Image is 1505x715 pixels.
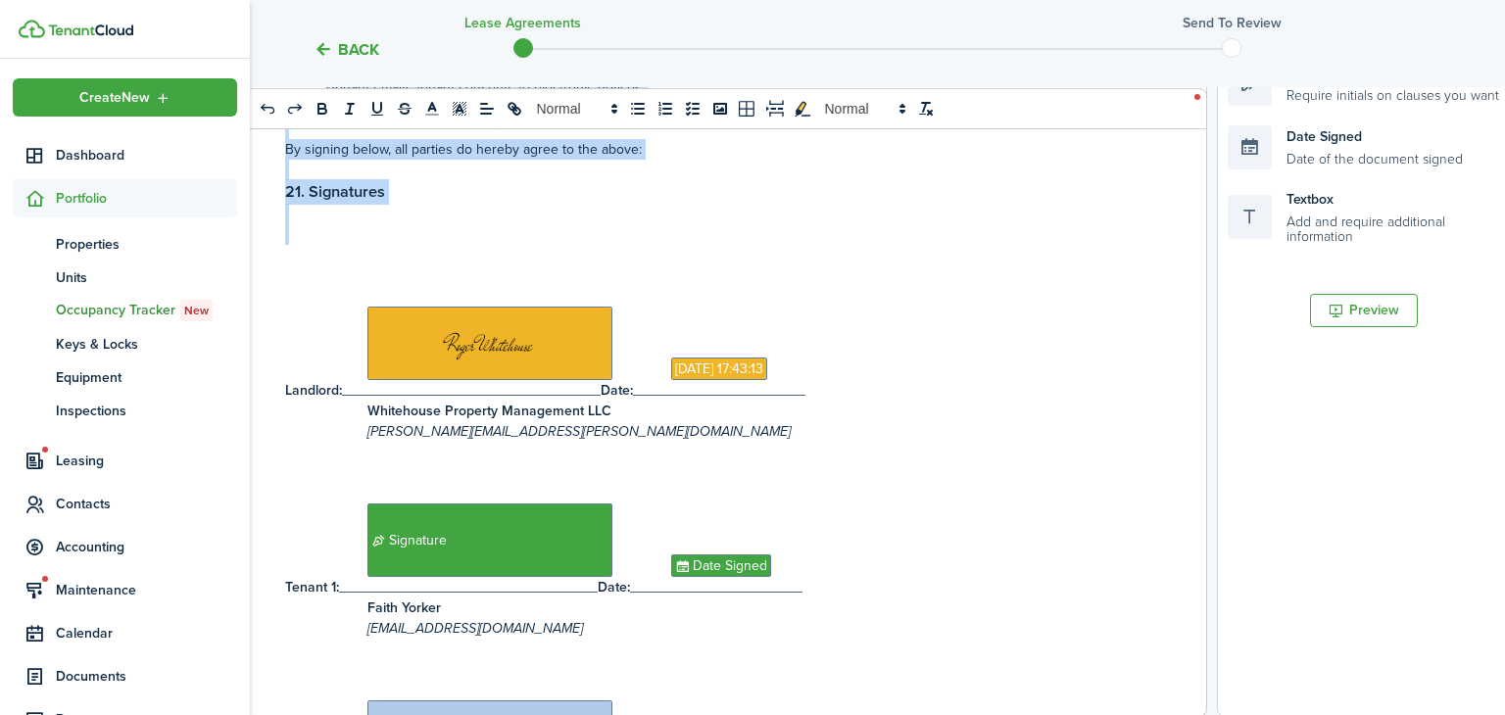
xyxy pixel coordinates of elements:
button: Open menu [13,78,237,117]
button: link [501,97,528,120]
button: clean [912,97,940,120]
a: Properties [13,227,237,261]
span: Create New [79,91,150,105]
p: _________________________________ ______________________ [285,577,1152,597]
h3: 21. Signatures [285,180,1152,205]
button: list: check [679,97,706,120]
a: Dashboard [13,136,237,174]
a: Keys & Locks [13,327,237,360]
span: Maintenance [56,580,237,600]
button: italic [336,97,364,120]
button: list: ordered [652,97,679,120]
p: _________________________________ ______________________ [285,380,1152,401]
a: Inspections [13,394,237,427]
strong: Date: [601,380,633,401]
a: Units [13,261,237,294]
button: bold [309,97,336,120]
strong: Landlord: [285,380,342,401]
a: Equipment [13,360,237,394]
span: Occupancy Tracker [56,300,237,321]
span: New [184,302,209,319]
button: toggleMarkYellow: markYellow [789,97,816,120]
h3: Send to review [1183,13,1282,33]
i: [PERSON_NAME][EMAIL_ADDRESS][PERSON_NAME][DOMAIN_NAME] [367,421,791,442]
button: strike [391,97,418,120]
button: redo: redo [281,97,309,120]
button: undo: undo [254,97,281,120]
a: Occupancy TrackerNew [13,294,237,327]
span: Properties [56,234,237,255]
span: Keys & Locks [56,334,237,355]
i: [EMAIL_ADDRESS][DOMAIN_NAME] [367,618,583,639]
span: Units [56,267,237,288]
img: TenantCloud [19,20,45,38]
strong: Faith Yorker [367,597,441,618]
button: Preview [1310,294,1418,327]
span: Documents [56,666,237,687]
span: Equipment [56,367,237,388]
span: Contacts [56,494,237,514]
span: Calendar [56,623,237,643]
strong: Tenant 1: [285,577,339,597]
button: table-better [734,97,761,120]
span: Portfolio [56,188,237,209]
span: Inspections [56,401,237,421]
button: list: bullet [624,97,652,120]
span: Accounting [56,537,237,557]
button: Back [314,39,379,60]
span: Dashboard [56,145,237,166]
strong: Whitehouse Property Management LLC [367,401,611,421]
button: pageBreak [761,97,789,120]
span: Leasing [56,451,237,471]
button: image [706,97,734,120]
button: underline [364,97,391,120]
p: By signing below, all parties do hereby agree to the above: [285,139,1152,160]
h3: Lease Agreements [464,13,581,33]
img: TenantCloud [48,24,133,36]
strong: Date: [598,577,630,597]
